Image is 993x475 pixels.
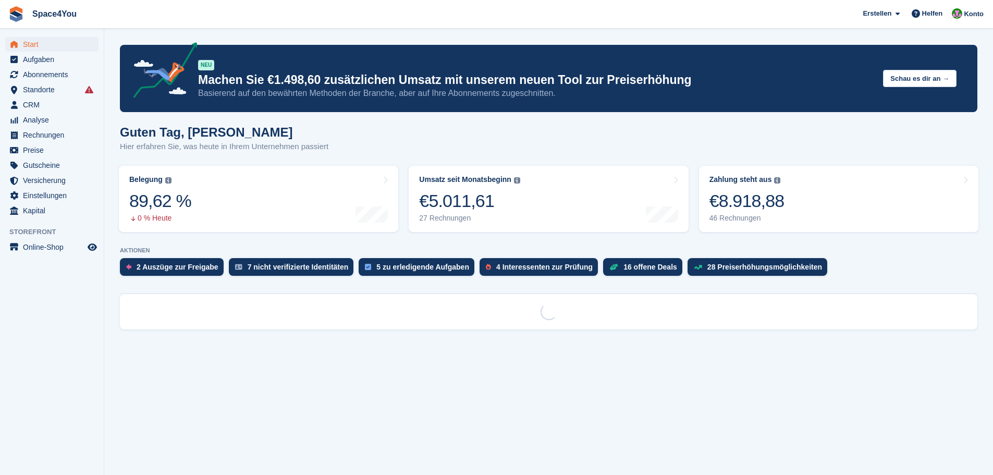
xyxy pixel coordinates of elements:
[419,214,520,223] div: 27 Rechnungen
[496,263,593,271] div: 4 Interessenten zur Prüfung
[5,82,99,97] a: menu
[8,6,24,22] img: stora-icon-8386f47178a22dfd0bd8f6a31ec36ba5ce8667c1dd55bd0f319d3a0aa187defe.svg
[137,263,218,271] div: 2 Auszüge zur Freigabe
[248,263,349,271] div: 7 nicht verifizierte Identitäten
[376,263,469,271] div: 5 zu erledigende Aufgaben
[23,52,85,67] span: Aufgaben
[23,143,85,157] span: Preise
[365,264,371,270] img: task-75834270c22a3079a89374b754ae025e5fb1db73e45f91037f5363f120a921f8.svg
[120,258,229,281] a: 2 Auszüge zur Freigabe
[699,166,978,232] a: Zahlung steht aus €8.918,88 46 Rechnungen
[229,258,359,281] a: 7 nicht verifizierte Identitäten
[129,175,163,184] div: Belegung
[9,227,104,237] span: Storefront
[28,5,81,22] a: Space4You
[125,42,198,102] img: price-adjustments-announcement-icon-8257ccfd72463d97f412b2fc003d46551f7dbcb40ab6d574587a9cd5c0d94...
[603,258,688,281] a: 16 offene Deals
[480,258,603,281] a: 4 Interessenten zur Prüfung
[23,82,85,97] span: Standorte
[419,190,520,212] div: €5.011,61
[5,240,99,254] a: Speisekarte
[5,37,99,52] a: menu
[85,86,93,94] i: Es sind Fehler bei der Synchronisierung von Smart-Einträgen aufgetreten
[5,52,99,67] a: menu
[514,177,520,184] img: icon-info-grey-7440780725fd019a000dd9b08b2336e03edf1995a4989e88bcd33f0948082b44.svg
[23,173,85,188] span: Versicherung
[419,175,511,184] div: Umsatz seit Monatsbeginn
[5,203,99,218] a: menu
[5,188,99,203] a: menu
[863,8,891,19] span: Erstellen
[709,214,784,223] div: 46 Rechnungen
[86,241,99,253] a: Vorschau-Shop
[883,70,957,87] button: Schau es dir an →
[359,258,480,281] a: 5 zu erledigende Aufgaben
[129,190,191,212] div: 89,62 %
[5,113,99,127] a: menu
[922,8,943,19] span: Helfen
[5,128,99,142] a: menu
[774,177,780,184] img: icon-info-grey-7440780725fd019a000dd9b08b2336e03edf1995a4989e88bcd33f0948082b44.svg
[5,67,99,82] a: menu
[23,188,85,203] span: Einstellungen
[5,173,99,188] a: menu
[120,247,977,254] p: AKTIONEN
[964,9,984,19] span: Konto
[486,264,491,270] img: prospect-51fa495bee0391a8d652442698ab0144808aea92771e9ea1ae160a38d050c398.svg
[5,143,99,157] a: menu
[129,214,191,223] div: 0 % Heute
[609,263,618,271] img: deal-1b604bf984904fb50ccaf53a9ad4b4a5d6e5aea283cecdc64d6e3604feb123c2.svg
[120,141,328,153] p: Hier erfahren Sie, was heute in Ihrem Unternehmen passiert
[409,166,688,232] a: Umsatz seit Monatsbeginn €5.011,61 27 Rechnungen
[23,158,85,173] span: Gutscheine
[694,265,702,270] img: price_increase_opportunities-93ffe204e8149a01c8c9dc8f82e8f89637d9d84a8eef4429ea346261dce0b2c0.svg
[688,258,832,281] a: 28 Preiserhöhungsmöglichkeiten
[707,263,822,271] div: 28 Preiserhöhungsmöglichkeiten
[709,175,772,184] div: Zahlung steht aus
[23,113,85,127] span: Analyse
[126,264,131,270] img: move_outs_to_deallocate_icon-f764333ba52eb49d3ac5e1228854f67142a1ed5810a6f6cc68b1a99e826820c5.svg
[165,177,171,184] img: icon-info-grey-7440780725fd019a000dd9b08b2336e03edf1995a4989e88bcd33f0948082b44.svg
[23,203,85,218] span: Kapital
[23,67,85,82] span: Abonnements
[23,128,85,142] span: Rechnungen
[952,8,962,19] img: Luca-André Talhoff
[23,37,85,52] span: Start
[198,60,214,70] div: NEU
[23,240,85,254] span: Online-Shop
[623,263,677,271] div: 16 offene Deals
[235,264,242,270] img: verify_identity-adf6edd0f0f0b5bbfe63781bf79b02c33cf7c696d77639b501bdc392416b5a36.svg
[119,166,398,232] a: Belegung 89,62 % 0 % Heute
[198,72,875,88] p: Machen Sie €1.498,60 zusätzlichen Umsatz mit unserem neuen Tool zur Preiserhöhung
[23,98,85,112] span: CRM
[5,98,99,112] a: menu
[120,125,328,139] h1: Guten Tag, [PERSON_NAME]
[198,88,875,99] p: Basierend auf den bewährten Methoden der Branche, aber auf Ihre Abonnements zugeschnitten.
[709,190,784,212] div: €8.918,88
[5,158,99,173] a: menu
